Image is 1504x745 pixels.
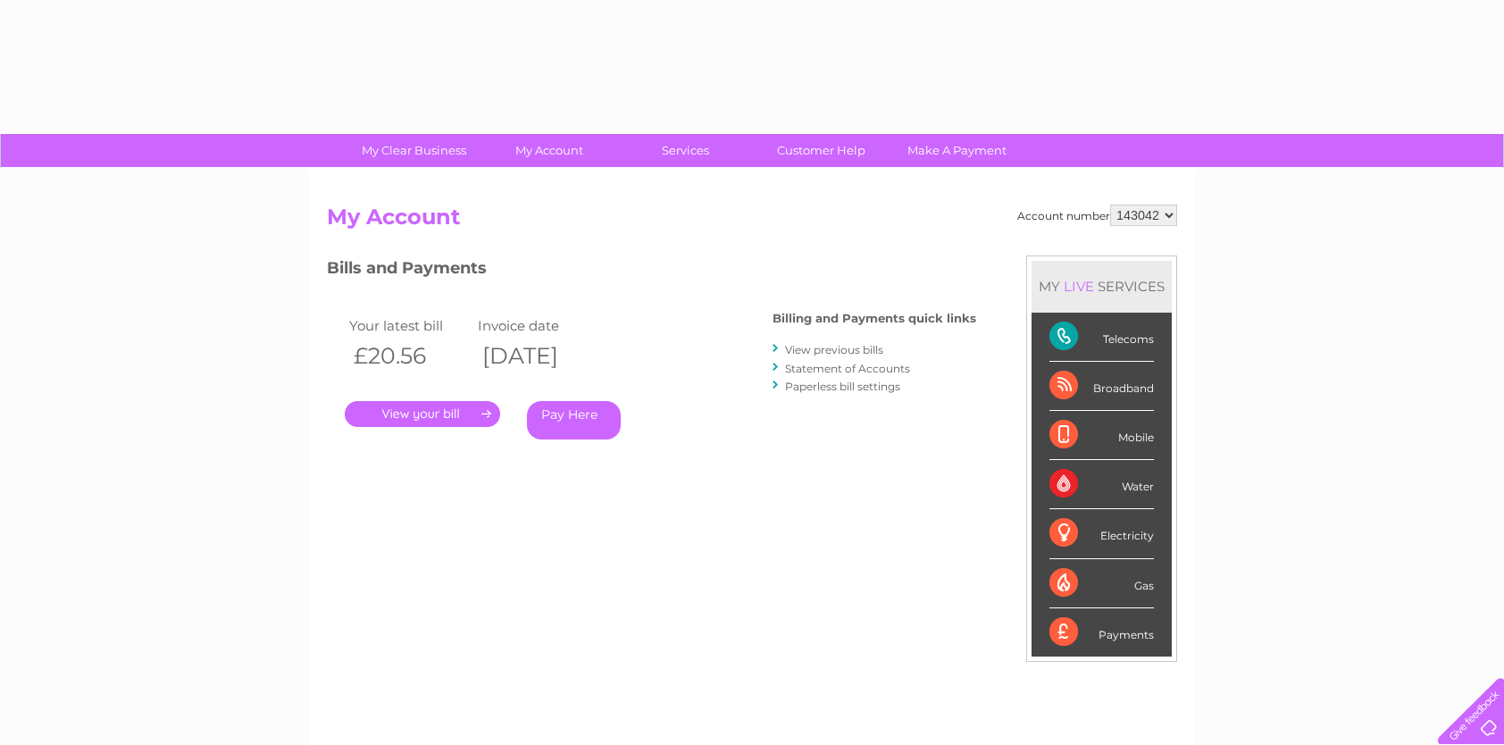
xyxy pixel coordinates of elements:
td: Invoice date [473,314,602,338]
h4: Billing and Payments quick links [773,312,976,325]
a: My Account [476,134,623,167]
div: MY SERVICES [1032,261,1172,312]
div: Broadband [1049,362,1154,411]
th: £20.56 [345,338,473,374]
div: Payments [1049,608,1154,657]
div: Water [1049,460,1154,509]
th: [DATE] [473,338,602,374]
div: Mobile [1049,411,1154,460]
div: Telecoms [1049,313,1154,362]
div: LIVE [1060,278,1098,295]
a: Statement of Accounts [785,362,910,375]
a: Customer Help [748,134,895,167]
a: Make A Payment [883,134,1031,167]
h3: Bills and Payments [327,255,976,287]
h2: My Account [327,205,1177,239]
td: Your latest bill [345,314,473,338]
a: Services [612,134,759,167]
a: Paperless bill settings [785,380,900,393]
div: Electricity [1049,509,1154,558]
a: Pay Here [527,401,621,439]
div: Gas [1049,559,1154,608]
a: My Clear Business [340,134,488,167]
a: . [345,401,500,427]
a: View previous bills [785,343,883,356]
div: Account number [1017,205,1177,226]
